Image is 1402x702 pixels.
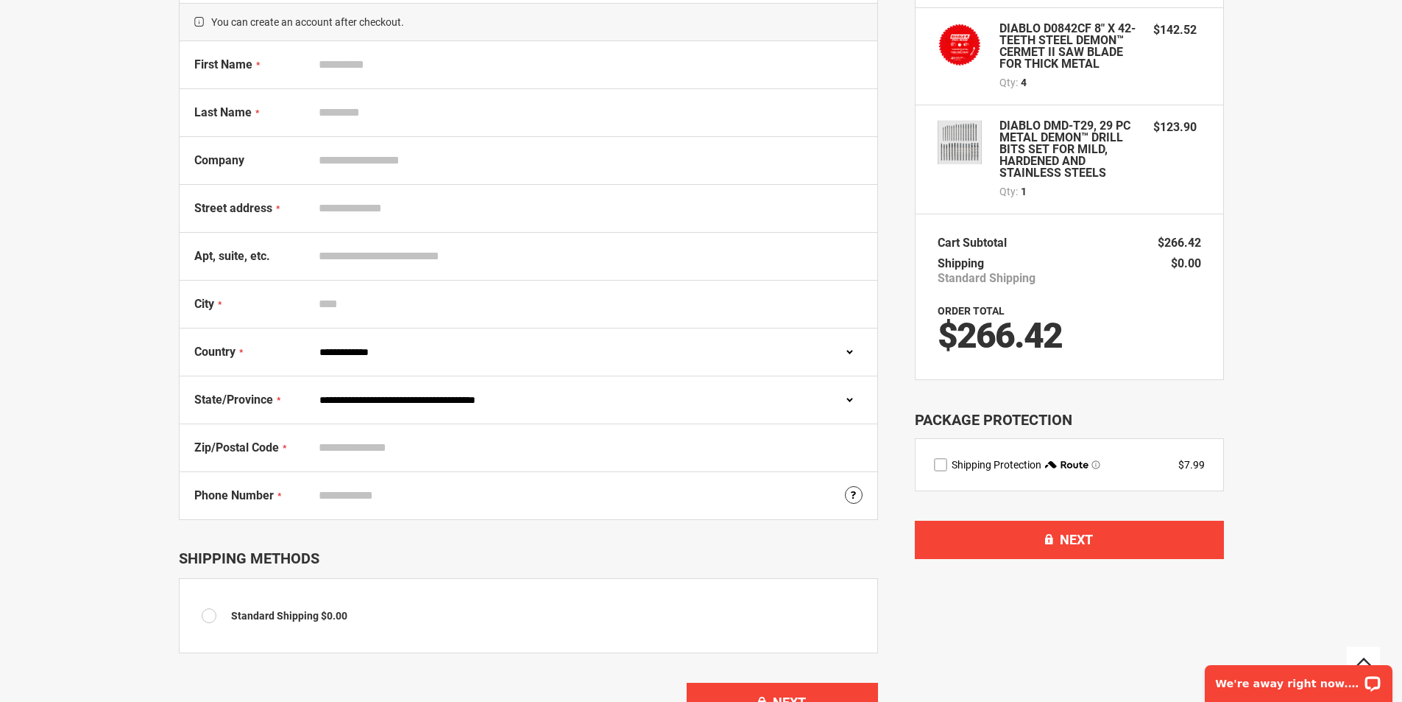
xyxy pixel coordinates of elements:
button: Next [915,521,1224,559]
span: Shipping Protection [952,459,1041,471]
span: Qty [999,77,1016,88]
span: Shipping [938,256,984,270]
iframe: LiveChat chat widget [1195,656,1402,702]
span: Country [194,345,236,359]
span: You can create an account after checkout. [180,3,877,41]
div: Shipping Methods [179,550,878,567]
span: Zip/Postal Code [194,440,279,454]
span: $123.90 [1153,120,1197,134]
div: route shipping protection selector element [934,457,1205,472]
span: Standard Shipping [938,271,1035,286]
span: Standard Shipping [231,610,319,622]
span: Next [1060,532,1093,547]
span: $0.00 [321,610,347,622]
strong: DIABLO DMD-T29, 29 PC METAL DEMON™ DRILL BITS SET FOR MILD, HARDENED AND STAINLESS STEELS [999,120,1139,179]
span: Qty [999,186,1016,197]
div: $7.99 [1178,457,1205,472]
span: $266.42 [938,315,1062,357]
span: Learn more [1091,460,1100,469]
span: First Name [194,57,252,71]
span: 4 [1021,75,1027,90]
span: $266.42 [1158,236,1201,250]
th: Cart Subtotal [938,233,1014,253]
span: Street address [194,201,272,215]
span: Apt, suite, etc. [194,249,270,263]
span: Last Name [194,105,252,119]
img: DIABLO DMD-T29, 29 PC METAL DEMON™ DRILL BITS SET FOR MILD, HARDENED AND STAINLESS STEELS [938,120,982,164]
span: Company [194,153,244,167]
span: State/Province [194,393,273,407]
span: Phone Number [194,488,274,502]
div: Package Protection [915,410,1224,431]
span: $142.52 [1153,23,1197,37]
strong: DIABLO D0842CF 8" X 42-TEETH STEEL DEMON™ CERMET II SAW BLADE FOR THICK METAL [999,23,1139,70]
span: $0.00 [1171,256,1201,270]
span: 1 [1021,184,1027,199]
img: DIABLO D0842CF 8" X 42-TEETH STEEL DEMON™ CERMET II SAW BLADE FOR THICK METAL [938,23,982,67]
strong: Order Total [938,305,1005,317]
span: City [194,297,214,311]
